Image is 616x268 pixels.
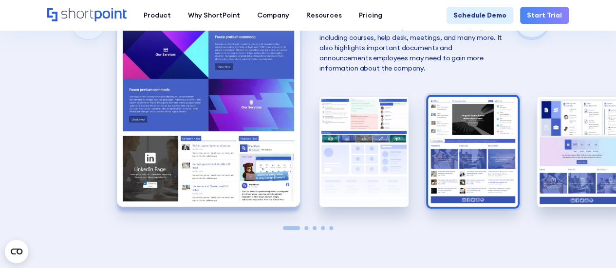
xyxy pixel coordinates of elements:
[5,240,28,263] button: Open CMP widget
[47,8,127,22] a: Home
[447,7,513,24] a: Schedule Demo
[428,97,517,206] img: SharePoint Communication site example for news
[179,7,248,24] a: Why ShortPoint
[298,7,350,24] a: Resources
[319,97,409,206] img: Internal SharePoint site example for company policy
[321,226,325,230] span: Go to slide 4
[188,10,240,20] div: Why ShortPoint
[350,7,391,24] a: Pricing
[248,7,298,24] a: Company
[304,226,308,230] span: Go to slide 2
[135,7,179,24] a: Product
[306,10,342,20] div: Resources
[313,226,317,230] span: Go to slide 3
[329,226,333,230] span: Go to slide 5
[428,97,517,206] div: 3 / 5
[567,221,616,268] iframe: Chat Widget
[144,10,171,20] div: Product
[283,226,300,230] span: Go to slide 1
[520,7,569,24] a: Start Trial
[359,10,382,20] div: Pricing
[319,97,409,206] div: 2 / 5
[257,10,289,20] div: Company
